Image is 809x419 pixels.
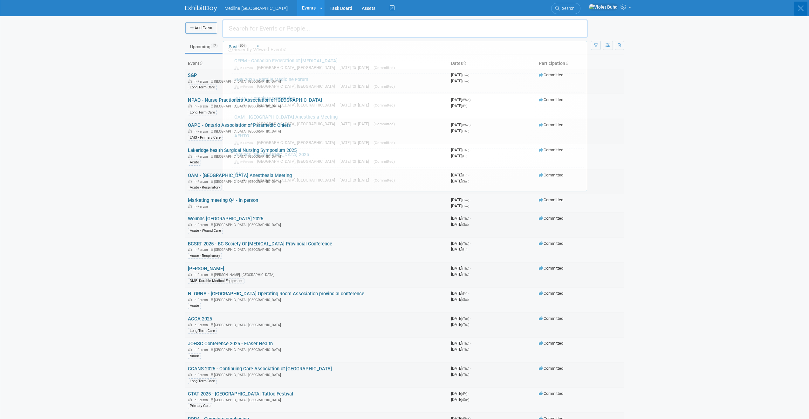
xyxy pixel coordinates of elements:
[222,19,588,38] input: Search for Events or People...
[231,93,584,111] a: RQRA - Complete purchasing In-Person [GEOGRAPHIC_DATA], [GEOGRAPHIC_DATA] [DATE] to [DATE] (Commi...
[231,149,584,167] a: Wounds [GEOGRAPHIC_DATA] 2025 In-Person [GEOGRAPHIC_DATA], [GEOGRAPHIC_DATA] [DATE] to [DATE] (Co...
[234,122,256,126] span: In-Person
[374,178,395,182] span: (Committed)
[257,159,338,164] span: [GEOGRAPHIC_DATA], [GEOGRAPHIC_DATA]
[226,41,584,55] div: Recently Viewed Events:
[234,66,256,70] span: In-Person
[231,55,584,73] a: CFPM - Canadian Federation of [MEDICAL_DATA] In-Person [GEOGRAPHIC_DATA], [GEOGRAPHIC_DATA] [DATE...
[374,65,395,70] span: (Committed)
[234,178,256,182] span: In-Person
[339,103,372,107] span: [DATE] to [DATE]
[231,130,584,148] a: AFHTO In-Person [GEOGRAPHIC_DATA], [GEOGRAPHIC_DATA] [DATE] to [DATE] (Committed)
[234,160,256,164] span: In-Person
[257,140,338,145] span: [GEOGRAPHIC_DATA], [GEOGRAPHIC_DATA]
[257,103,338,107] span: [GEOGRAPHIC_DATA], [GEOGRAPHIC_DATA]
[257,121,338,126] span: [GEOGRAPHIC_DATA], [GEOGRAPHIC_DATA]
[374,103,395,107] span: (Committed)
[339,178,372,182] span: [DATE] to [DATE]
[257,84,338,89] span: [GEOGRAPHIC_DATA], [GEOGRAPHIC_DATA]
[231,168,584,186] a: SGP In-Person [GEOGRAPHIC_DATA], [GEOGRAPHIC_DATA] [DATE] to [DATE] (Committed)
[257,178,338,182] span: [GEOGRAPHIC_DATA], [GEOGRAPHIC_DATA]
[231,74,584,92] a: FMF 2025 - Family Medicine Forum In-Person [GEOGRAPHIC_DATA], [GEOGRAPHIC_DATA] [DATE] to [DATE] ...
[231,111,584,130] a: OAM - [GEOGRAPHIC_DATA] Anesthesia Meeting In-Person [GEOGRAPHIC_DATA], [GEOGRAPHIC_DATA] [DATE] ...
[234,103,256,107] span: In-Person
[257,65,338,70] span: [GEOGRAPHIC_DATA], [GEOGRAPHIC_DATA]
[374,159,395,164] span: (Committed)
[374,84,395,89] span: (Committed)
[339,140,372,145] span: [DATE] to [DATE]
[374,141,395,145] span: (Committed)
[339,65,372,70] span: [DATE] to [DATE]
[234,85,256,89] span: In-Person
[339,121,372,126] span: [DATE] to [DATE]
[339,159,372,164] span: [DATE] to [DATE]
[339,84,372,89] span: [DATE] to [DATE]
[374,122,395,126] span: (Committed)
[234,141,256,145] span: In-Person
